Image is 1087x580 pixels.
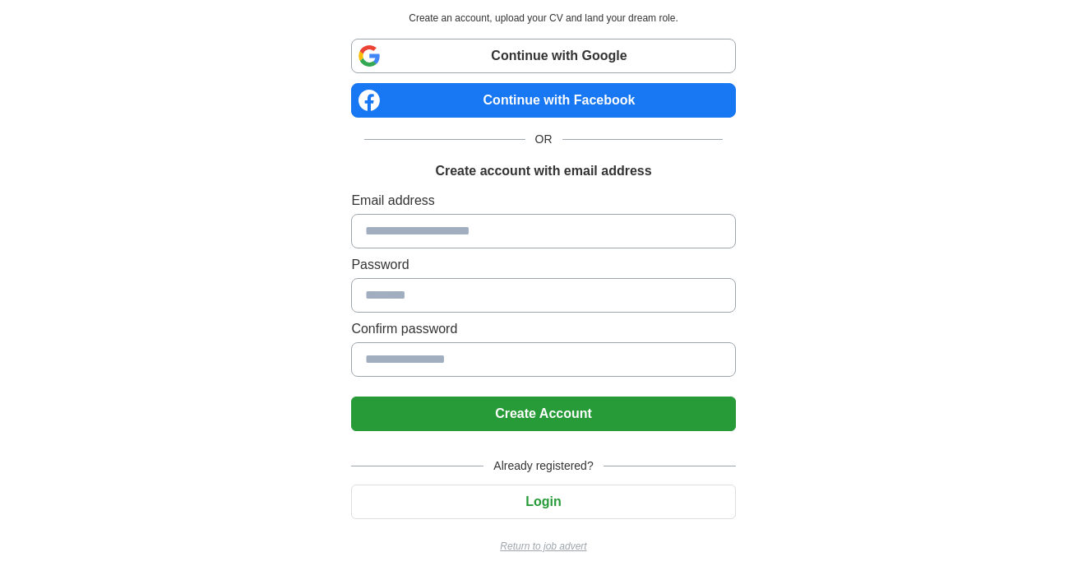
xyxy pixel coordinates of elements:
[525,131,562,148] span: OR
[351,83,735,118] a: Continue with Facebook
[483,457,603,475] span: Already registered?
[435,161,651,181] h1: Create account with email address
[351,39,735,73] a: Continue with Google
[351,191,735,211] label: Email address
[351,485,735,519] button: Login
[351,319,735,339] label: Confirm password
[351,255,735,275] label: Password
[351,397,735,431] button: Create Account
[351,539,735,554] a: Return to job advert
[351,494,735,508] a: Login
[354,11,732,26] p: Create an account, upload your CV and land your dream role.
